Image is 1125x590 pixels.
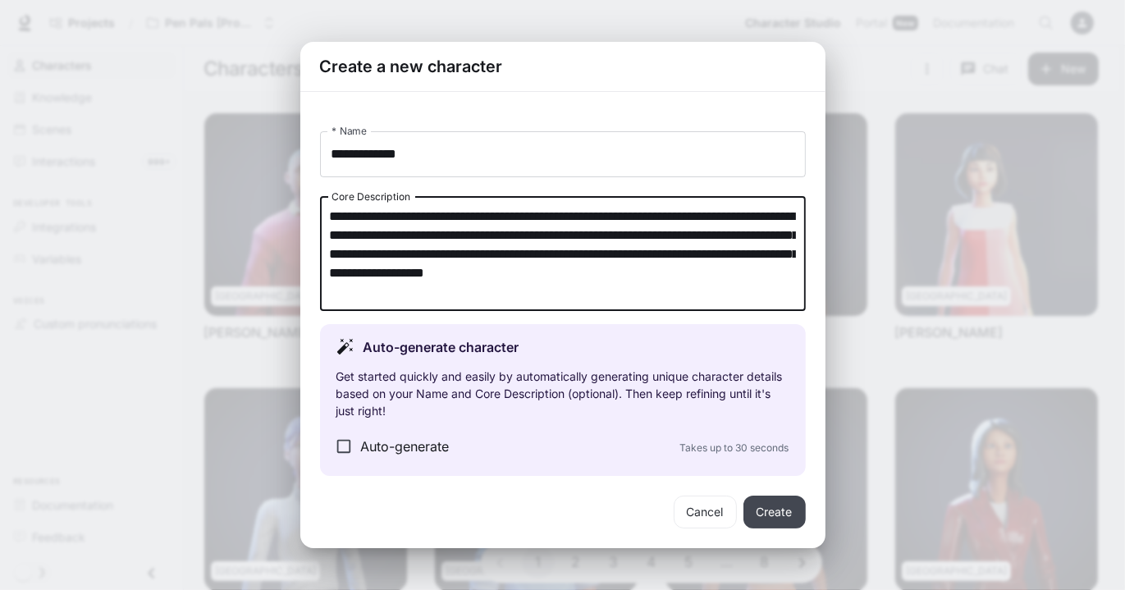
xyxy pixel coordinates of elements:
button: Cancel [674,496,737,528]
label: Core Description [332,190,410,204]
label: * Name [332,124,367,138]
span: Auto-generate [360,437,449,456]
p: Auto-generate character [363,337,519,357]
div: label [320,197,806,311]
h2: Create a new character [300,42,825,91]
button: Create [743,496,806,528]
span: Takes up to 30 seconds [680,441,789,454]
p: Get started quickly and easily by automatically generating unique character details based on your... [336,368,789,419]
